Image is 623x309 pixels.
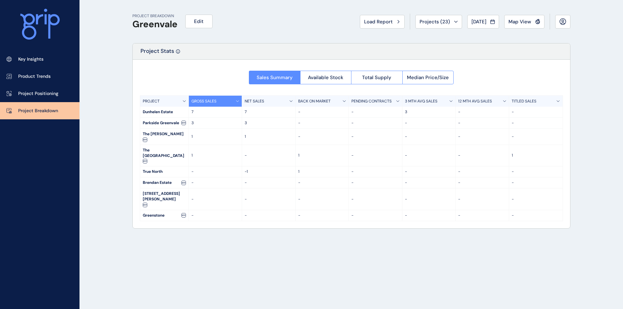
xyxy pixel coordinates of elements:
p: - [351,109,399,115]
div: The [GEOGRAPHIC_DATA] [140,145,189,166]
p: - [405,196,453,202]
p: - [298,213,346,218]
p: - [458,134,506,139]
p: Project Stats [140,47,174,59]
p: 1 [298,169,346,174]
p: - [512,134,560,139]
p: - [298,120,346,126]
div: Dunhelen Estate [140,107,189,117]
p: 7 [191,109,239,115]
p: BACK ON MARKET [298,99,331,104]
p: - [351,169,399,174]
p: - [405,169,453,174]
p: 3 [405,109,453,115]
p: - [351,134,399,139]
p: - [458,120,506,126]
p: 1 [245,134,293,139]
p: - [458,153,506,158]
h1: Greenvale [132,19,177,30]
p: 7 [245,109,293,115]
span: [DATE] [471,18,486,25]
span: Load Report [364,18,393,25]
span: Map View [508,18,531,25]
p: Key Insights [18,56,43,63]
button: Total Supply [351,71,402,84]
p: Product Trends [18,73,51,80]
div: Brendan Estate [140,177,189,188]
p: PENDING CONTRACTS [351,99,392,104]
p: - [512,169,560,174]
div: Parkside Greenvale [140,118,189,128]
span: Edit [194,18,203,25]
p: 1 [191,153,239,158]
button: Available Stock [300,71,351,84]
p: -1 [245,169,293,174]
span: Total Supply [362,74,391,81]
p: - [298,196,346,202]
p: 3 [245,120,293,126]
span: Median Price/Size [407,74,449,81]
p: - [512,196,560,202]
p: - [458,180,506,185]
p: - [512,180,560,185]
p: - [405,134,453,139]
p: - [405,213,453,218]
p: 3 MTH AVG SALES [405,99,437,104]
div: The [PERSON_NAME] [140,129,189,145]
p: TITLED SALES [512,99,536,104]
p: - [245,196,293,202]
p: - [191,169,239,174]
p: 1 [298,153,346,158]
button: Edit [185,15,213,28]
p: - [458,109,506,115]
p: - [298,180,346,185]
p: - [458,196,506,202]
p: - [458,213,506,218]
p: - [405,120,453,126]
p: - [245,213,293,218]
p: 1 [191,134,239,139]
p: PROJECT [143,99,160,104]
p: Project Breakdown [18,108,58,114]
span: Sales Summary [257,74,293,81]
p: 1 [512,153,560,158]
p: 3 [191,120,239,126]
p: - [191,213,239,218]
p: - [351,180,399,185]
button: [DATE] [467,15,499,29]
p: - [405,153,453,158]
p: - [512,213,560,218]
p: - [458,169,506,174]
p: NET SALES [245,99,264,104]
p: - [405,180,453,185]
p: - [351,120,399,126]
p: - [512,120,560,126]
p: - [512,109,560,115]
p: PROJECT BREAKDOWN [132,13,177,19]
p: - [351,213,399,218]
p: - [191,180,239,185]
span: Available Stock [308,74,343,81]
p: GROSS SALES [191,99,216,104]
p: - [245,180,293,185]
p: - [351,196,399,202]
p: - [351,153,399,158]
p: - [298,109,346,115]
button: Median Price/Size [402,71,454,84]
p: - [191,196,239,202]
span: Projects ( 23 ) [420,18,450,25]
p: - [298,134,346,139]
p: 12 MTH AVG SALES [458,99,492,104]
button: Load Report [360,15,405,29]
div: True North [140,166,189,177]
button: Sales Summary [249,71,300,84]
p: Project Positioning [18,90,58,97]
div: [STREET_ADDRESS][PERSON_NAME] [140,188,189,210]
div: Greenstone [140,210,189,221]
p: - [245,153,293,158]
button: Projects (23) [415,15,462,29]
button: Map View [504,15,544,29]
